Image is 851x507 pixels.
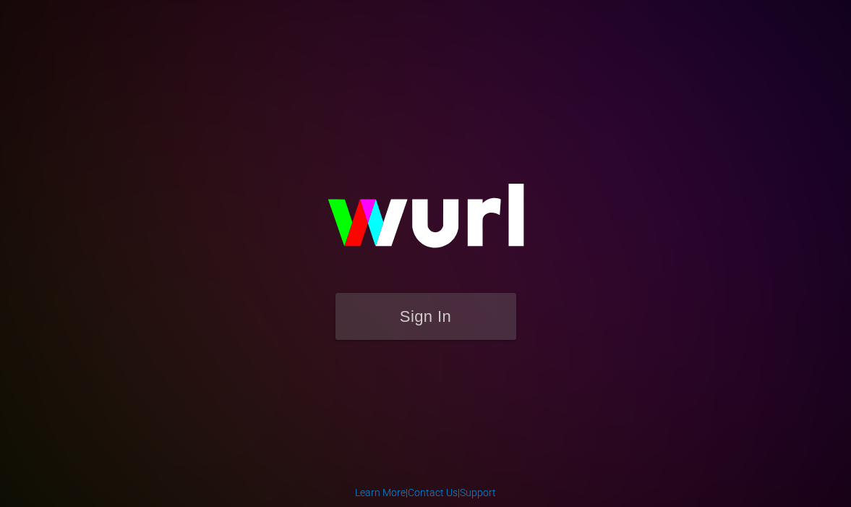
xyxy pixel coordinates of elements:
[335,293,516,340] button: Sign In
[408,487,458,498] a: Contact Us
[355,485,496,500] div: | |
[355,487,406,498] a: Learn More
[460,487,496,498] a: Support
[281,153,570,293] img: wurl-logo-on-black-223613ac3d8ba8fe6dc639794a292ebdb59501304c7dfd60c99c58986ef67473.svg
